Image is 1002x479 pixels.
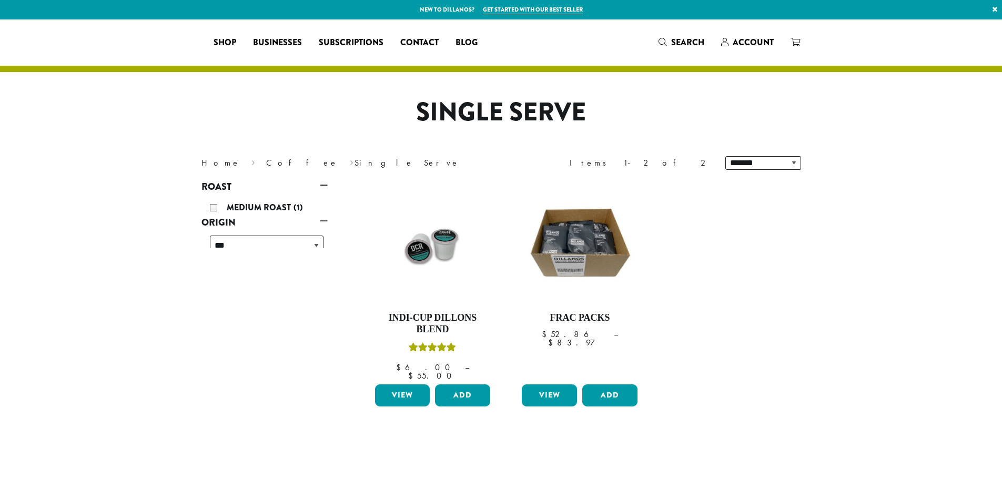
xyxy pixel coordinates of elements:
[548,337,557,348] span: $
[582,384,637,406] button: Add
[201,178,328,196] a: Roast
[542,329,604,340] bdi: 52.86
[375,384,430,406] a: View
[201,213,328,231] a: Origin
[396,362,405,373] span: $
[400,36,439,49] span: Contact
[253,36,302,49] span: Businesses
[483,5,583,14] a: Get started with our best seller
[733,36,774,48] span: Account
[266,157,338,168] a: Coffee
[201,157,240,168] a: Home
[227,201,293,213] span: Medium Roast
[456,36,478,49] span: Blog
[519,312,640,324] h4: Frac Packs
[671,36,704,48] span: Search
[201,157,485,169] nav: Breadcrumb
[201,196,328,213] div: Roast
[548,337,611,348] bdi: 83.97
[522,384,577,406] a: View
[372,183,493,304] img: 75CT-INDI-CUP-1.jpg
[293,201,303,213] span: (1)
[201,231,328,249] div: Origin
[194,97,809,128] h1: Single Serve
[205,34,245,51] a: Shop
[319,36,383,49] span: Subscriptions
[650,34,713,51] a: Search
[542,329,551,340] span: $
[408,370,457,381] bdi: 55.00
[396,362,455,373] bdi: 6.00
[465,362,469,373] span: –
[614,329,618,340] span: –
[214,36,236,49] span: Shop
[570,157,710,169] div: Items 1-2 of 2
[372,312,493,335] h4: Indi-Cup Dillons Blend
[519,183,640,380] a: Frac Packs
[519,183,640,304] img: DCR-Frac-Pack-Image-1200x1200-300x300.jpg
[372,183,493,380] a: Indi-Cup Dillons BlendRated 5.00 out of 5
[251,153,255,169] span: ›
[435,384,490,406] button: Add
[409,341,456,357] div: Rated 5.00 out of 5
[350,153,353,169] span: ›
[408,370,417,381] span: $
